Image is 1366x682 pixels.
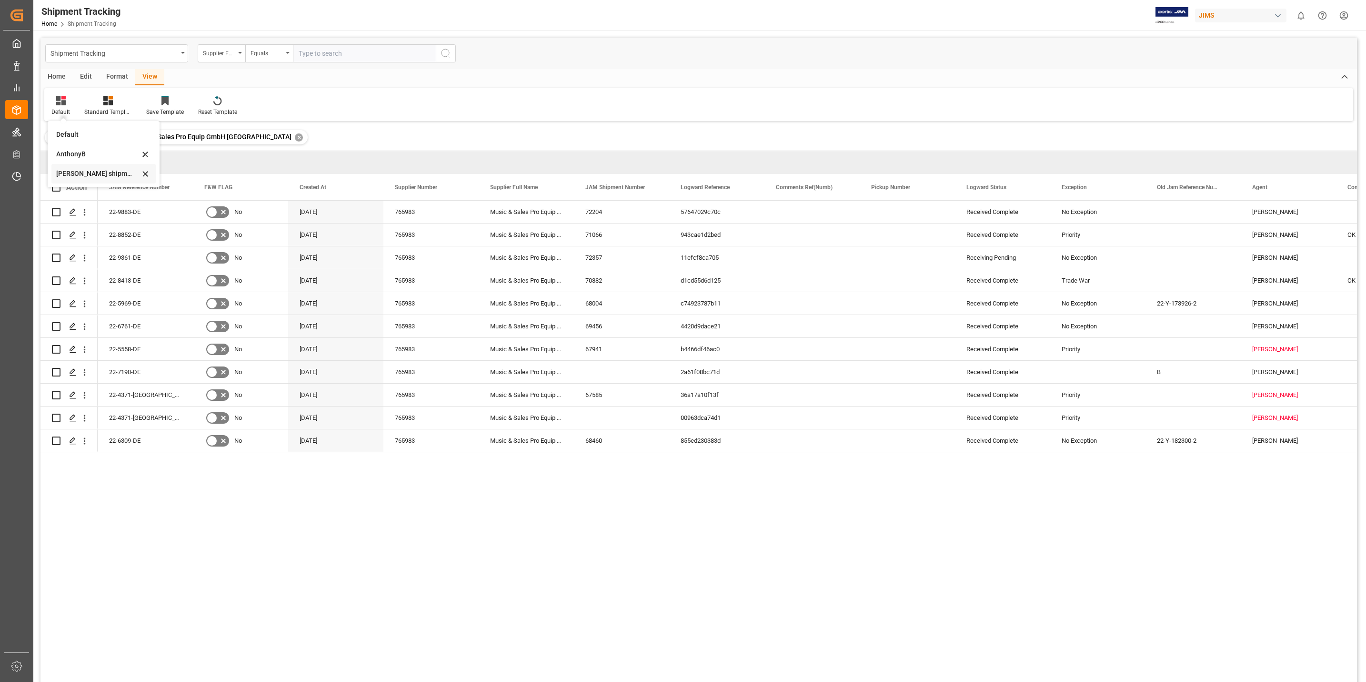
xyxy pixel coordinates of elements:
div: Trade War [1062,270,1134,292]
div: 765983 [383,269,479,292]
div: Received Complete [966,407,1039,429]
div: Home [40,69,73,85]
div: Received Complete [966,361,1039,383]
div: 22-5969-DE [98,292,193,315]
span: Logward Reference [681,184,730,191]
span: No [234,316,242,337]
div: 765983 [383,246,479,269]
div: Music & Sales Pro Equip GmbH [GEOGRAPHIC_DATA] [479,338,574,360]
div: Press SPACE to select this row. [40,269,98,292]
div: Reset Template [198,108,237,116]
div: 765983 [383,407,479,429]
div: 00963dca74d1 [669,407,764,429]
div: 765983 [383,338,479,360]
div: Received Complete [966,338,1039,360]
div: 765983 [383,384,479,406]
div: Received Complete [966,201,1039,223]
div: Supplier Full Name [203,47,235,58]
div: Music & Sales Pro Equip GmbH [GEOGRAPHIC_DATA] [479,246,574,269]
div: 70882 [574,269,669,292]
div: 69456 [574,315,669,337]
div: 22-6309-DE [98,429,193,452]
div: Standard Templates [84,108,132,116]
div: Press SPACE to select this row. [40,429,98,452]
div: 855ed230383d [669,429,764,452]
div: 36a17a10f13f [669,384,764,406]
div: Received Complete [966,293,1039,315]
a: Home [41,20,57,27]
div: 71066 [574,224,669,246]
span: Comments Ref(Numb) [776,184,833,191]
div: 4420d9dace21 [669,315,764,337]
span: No [234,247,242,269]
div: c74923787b11 [669,292,764,315]
div: [DATE] [288,224,383,246]
span: No [234,361,242,383]
span: No [234,201,242,223]
div: No Exception [1062,201,1134,223]
div: Music & Sales Pro Equip GmbH [GEOGRAPHIC_DATA] [479,361,574,383]
div: 68004 [574,292,669,315]
span: Created At [300,184,326,191]
div: Press SPACE to select this row. [40,201,98,224]
button: Help Center [1312,5,1333,26]
div: 22-4371-[GEOGRAPHIC_DATA] [98,407,193,429]
span: No [234,338,242,360]
div: Priority [1062,384,1134,406]
input: Type to search [293,44,436,62]
div: [DATE] [288,246,383,269]
div: 67941 [574,338,669,360]
div: Save Template [146,108,184,116]
div: Received Complete [966,316,1039,337]
div: 68460 [574,429,669,452]
div: 72204 [574,201,669,223]
div: Music & Sales Pro Equip GmbH [GEOGRAPHIC_DATA] [479,201,574,223]
div: [DATE] [288,269,383,292]
span: Supplier Number [395,184,437,191]
div: [DATE] [288,292,383,315]
div: [PERSON_NAME] [1252,338,1325,360]
button: open menu [198,44,245,62]
button: show 0 new notifications [1290,5,1312,26]
div: [DATE] [288,201,383,223]
div: 22-4371-[GEOGRAPHIC_DATA] [98,384,193,406]
div: ✕ [295,133,303,142]
div: 72357 [574,246,669,269]
div: Priority [1062,338,1134,360]
span: Logward Status [966,184,1006,191]
div: [PERSON_NAME] [1252,407,1325,429]
div: 22-Y-173926-2 [1145,292,1241,315]
div: 11efcf8ca705 [669,246,764,269]
div: JIMS [1195,9,1286,22]
span: No [234,293,242,315]
div: AnthonyB [56,149,140,159]
div: Press SPACE to select this row. [40,315,98,338]
div: 765983 [383,315,479,337]
div: Shipment Tracking [41,4,121,19]
div: Priority [1062,224,1134,246]
span: Music & Sales Pro Equip GmbH [GEOGRAPHIC_DATA] [132,133,291,141]
div: [PERSON_NAME] shipment tracking [56,169,140,179]
div: No Exception [1062,293,1134,315]
div: [DATE] [288,338,383,360]
div: b4466df46ac0 [669,338,764,360]
span: No [234,270,242,292]
div: Edit [73,69,99,85]
div: Priority [1062,407,1134,429]
span: No [234,384,242,406]
div: Music & Sales Pro Equip GmbH [GEOGRAPHIC_DATA] [479,407,574,429]
span: Supplier Full Name [490,184,538,191]
button: search button [436,44,456,62]
div: Music & Sales Pro Equip GmbH [GEOGRAPHIC_DATA] [479,269,574,292]
div: 22-Y-182300-2 [1145,429,1241,452]
div: [PERSON_NAME] [1252,270,1325,292]
div: Equals [251,47,283,58]
div: Default [56,130,140,140]
div: Press SPACE to select this row. [40,361,98,384]
div: [PERSON_NAME] [1252,316,1325,337]
div: [PERSON_NAME] [1252,201,1325,223]
div: Press SPACE to select this row. [40,338,98,361]
div: Press SPACE to select this row. [40,407,98,429]
div: [DATE] [288,384,383,406]
div: 765983 [383,292,479,315]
